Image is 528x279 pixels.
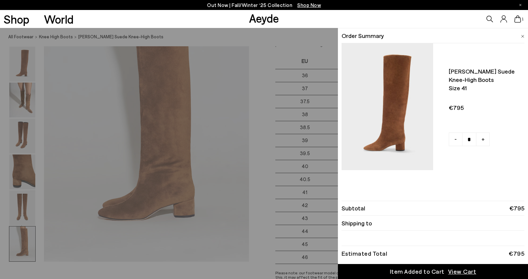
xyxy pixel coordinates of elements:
[342,32,384,40] span: Order Summary
[509,204,524,212] span: €795
[476,133,490,146] a: +
[449,84,521,92] span: Size 41
[342,201,524,216] li: Subtotal
[342,251,388,256] div: Estimated Total
[342,43,433,170] img: AEYDE_WILLACOWSUEDELEATHERTOBACCO_1_4700781f-0843-4454-92d4-1f55a7fa3ebd_900x.jpg
[390,267,444,276] div: Item Added to Cart
[514,15,521,23] a: 1
[521,17,524,21] span: 1
[481,135,485,143] span: +
[207,1,321,9] p: Out Now | Fall/Winter ‘25 Collection
[338,264,528,279] a: Item Added to Cart View Cart
[449,67,521,84] span: [PERSON_NAME] suede knee-high boots
[342,219,372,227] span: Shipping to
[449,104,521,112] span: €795
[297,2,321,8] span: Navigate to /collections/new-in
[454,135,457,143] span: -
[4,13,29,25] a: Shop
[448,267,476,276] span: View Cart
[449,133,462,146] a: -
[249,11,279,25] a: Aeyde
[509,251,524,256] div: €795
[44,13,74,25] a: World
